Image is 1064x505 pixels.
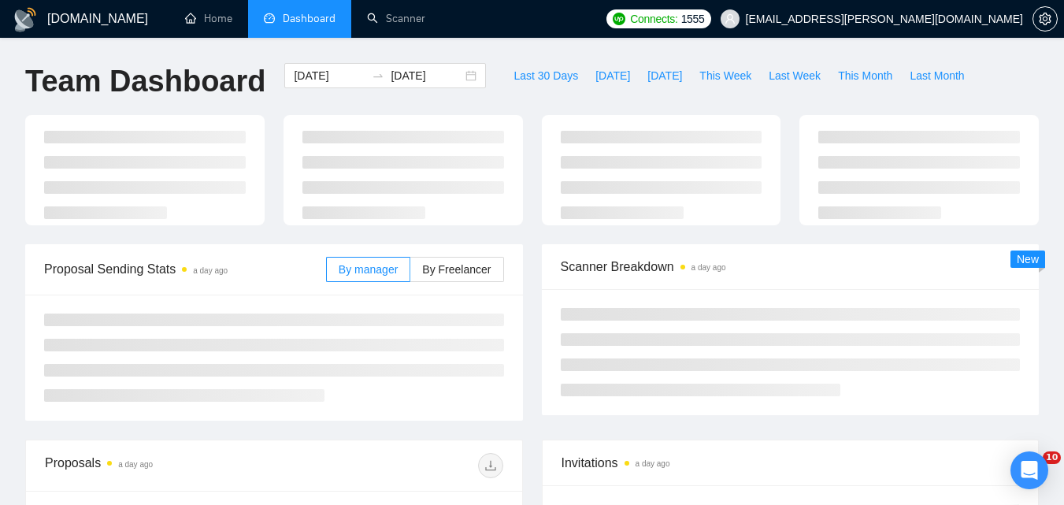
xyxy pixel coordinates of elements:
span: Proposal Sending Stats [44,259,326,279]
button: This Month [829,63,901,88]
span: This Month [838,67,892,84]
span: [DATE] [647,67,682,84]
button: Last Week [760,63,829,88]
span: swap-right [372,69,384,82]
span: 1555 [681,10,705,28]
button: Last Month [901,63,973,88]
span: user [725,13,736,24]
button: [DATE] [587,63,639,88]
span: setting [1033,13,1057,25]
span: Connects: [630,10,677,28]
h1: Team Dashboard [25,63,265,100]
a: homeHome [185,12,232,25]
span: 10 [1043,451,1061,464]
time: a day ago [193,266,228,275]
input: End date [391,67,462,84]
div: Open Intercom Messenger [1010,451,1048,489]
span: By Freelancer [422,263,491,276]
time: a day ago [118,460,153,469]
span: New [1017,253,1039,265]
span: Dashboard [283,12,336,25]
span: Last 30 Days [513,67,578,84]
span: to [372,69,384,82]
time: a day ago [691,263,726,272]
span: This Week [699,67,751,84]
span: [DATE] [595,67,630,84]
span: dashboard [264,13,275,24]
button: Last 30 Days [505,63,587,88]
button: This Week [691,63,760,88]
input: Start date [294,67,365,84]
span: Scanner Breakdown [561,257,1021,277]
div: Proposals [45,453,274,478]
span: By manager [339,263,398,276]
span: Invitations [562,453,1020,473]
button: setting [1032,6,1058,32]
a: setting [1032,13,1058,25]
span: Last Week [769,67,821,84]
time: a day ago [636,459,670,468]
img: logo [13,7,38,32]
span: Last Month [910,67,964,84]
img: upwork-logo.png [613,13,625,25]
button: [DATE] [639,63,691,88]
a: searchScanner [367,12,425,25]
